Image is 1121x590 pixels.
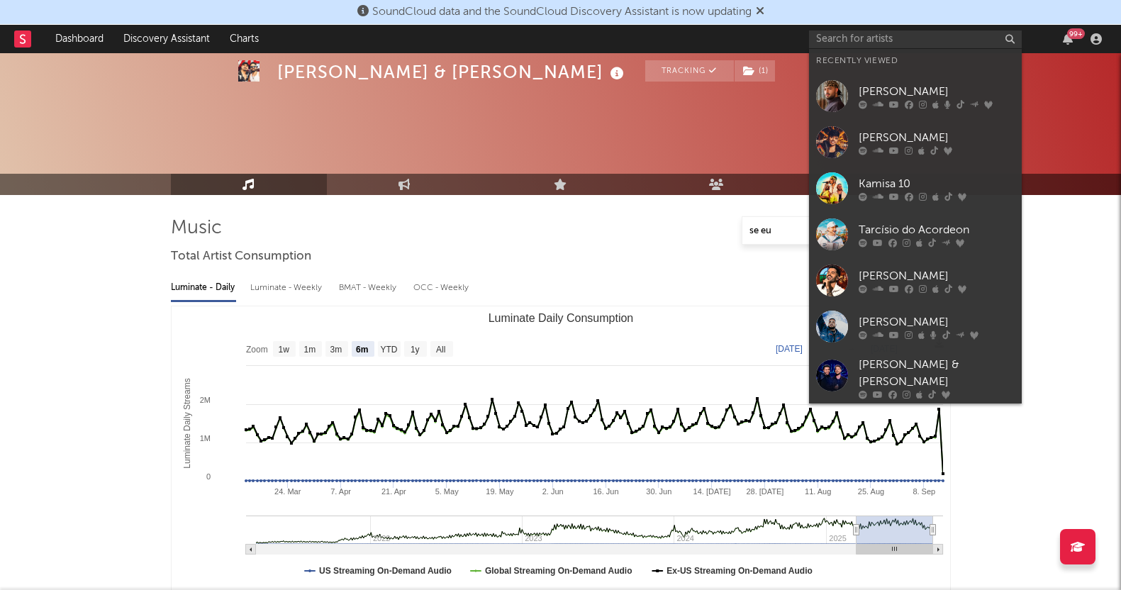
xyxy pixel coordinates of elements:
[809,257,1022,304] a: [PERSON_NAME]
[859,221,1015,238] div: Tarcísio do Acordeon
[742,226,892,237] input: Search by song name or URL
[171,248,311,265] span: Total Artist Consumption
[776,344,803,354] text: [DATE]
[1063,33,1073,45] button: 99+
[45,25,113,53] a: Dashboard
[435,345,445,355] text: All
[488,312,633,324] text: Luminate Daily Consumption
[274,487,301,496] text: 24. Mar
[805,487,831,496] text: 11. Aug
[339,276,399,300] div: BMAT - Weekly
[206,472,210,481] text: 0
[172,306,950,590] svg: Luminate Daily Consumption
[381,487,406,496] text: 21. Apr
[859,267,1015,284] div: [PERSON_NAME]
[859,357,1015,391] div: [PERSON_NAME] & [PERSON_NAME]
[330,487,351,496] text: 7. Apr
[413,276,470,300] div: OCC - Weekly
[809,304,1022,350] a: [PERSON_NAME]
[809,119,1022,165] a: [PERSON_NAME]
[182,378,192,468] text: Luminate Daily Streams
[113,25,220,53] a: Discovery Assistant
[746,487,783,496] text: 28. [DATE]
[809,30,1022,48] input: Search for artists
[645,60,734,82] button: Tracking
[809,165,1022,211] a: Kamisa 10
[435,487,459,496] text: 5. May
[372,6,752,18] span: SoundCloud data and the SoundCloud Discovery Assistant is now updating
[484,566,632,576] text: Global Streaming On-Demand Audio
[667,566,813,576] text: Ex-US Streaming On-Demand Audio
[171,276,236,300] div: Luminate - Daily
[220,25,269,53] a: Charts
[857,487,883,496] text: 25. Aug
[646,487,671,496] text: 30. Jun
[380,345,397,355] text: YTD
[859,175,1015,192] div: Kamisa 10
[246,345,268,355] text: Zoom
[319,566,452,576] text: US Streaming On-Demand Audio
[809,73,1022,119] a: [PERSON_NAME]
[199,434,210,442] text: 1M
[330,345,342,355] text: 3m
[303,345,316,355] text: 1m
[756,6,764,18] span: Dismiss
[859,83,1015,100] div: [PERSON_NAME]
[277,60,628,84] div: [PERSON_NAME] & [PERSON_NAME]
[593,487,618,496] text: 16. Jun
[859,313,1015,330] div: [PERSON_NAME]
[859,129,1015,146] div: [PERSON_NAME]
[809,211,1022,257] a: Tarcísio do Acordeon
[1067,28,1085,39] div: 99 +
[278,345,289,355] text: 1w
[734,60,776,82] span: ( 1 )
[735,60,775,82] button: (1)
[542,487,563,496] text: 2. Jun
[913,487,935,496] text: 8. Sep
[809,350,1022,406] a: [PERSON_NAME] & [PERSON_NAME]
[816,52,1015,69] div: Recently Viewed
[199,396,210,404] text: 2M
[410,345,419,355] text: 1y
[355,345,367,355] text: 6m
[486,487,514,496] text: 19. May
[693,487,730,496] text: 14. [DATE]
[250,276,325,300] div: Luminate - Weekly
